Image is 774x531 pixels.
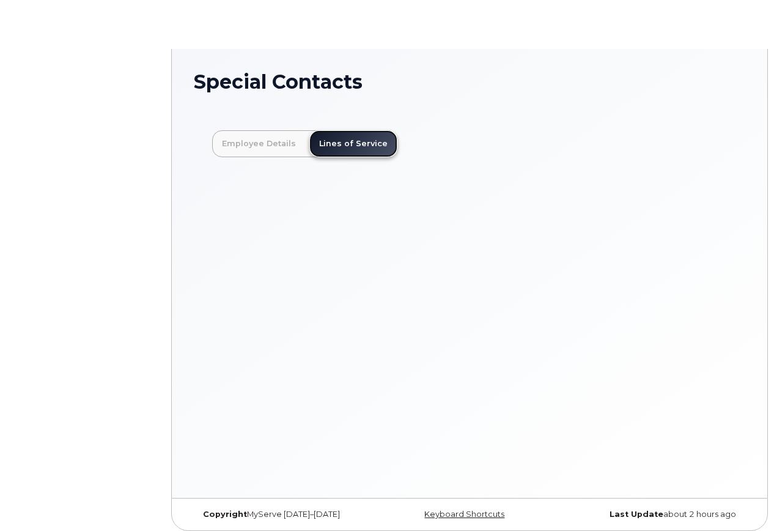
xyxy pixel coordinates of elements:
[424,510,504,519] a: Keyboard Shortcuts
[194,71,745,92] h1: Special Contacts
[194,510,378,519] div: MyServe [DATE]–[DATE]
[212,130,306,157] a: Employee Details
[203,510,247,519] strong: Copyright
[610,510,663,519] strong: Last Update
[561,510,745,519] div: about 2 hours ago
[309,130,397,157] a: Lines of Service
